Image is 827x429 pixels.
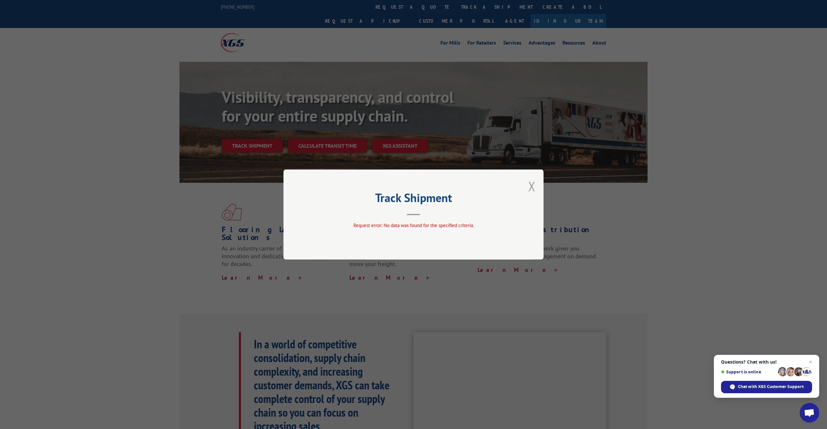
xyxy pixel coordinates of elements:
[721,381,812,393] div: Chat with XGS Customer Support
[800,403,819,422] div: Open chat
[528,178,535,195] button: Close modal
[738,384,804,390] span: Chat with XGS Customer Support
[721,359,812,365] span: Questions? Chat with us!
[721,369,776,374] span: Support is online
[353,222,474,228] span: Request error: No data was found for the specified criteria.
[807,358,814,366] span: Close chat
[316,193,511,206] h2: Track Shipment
